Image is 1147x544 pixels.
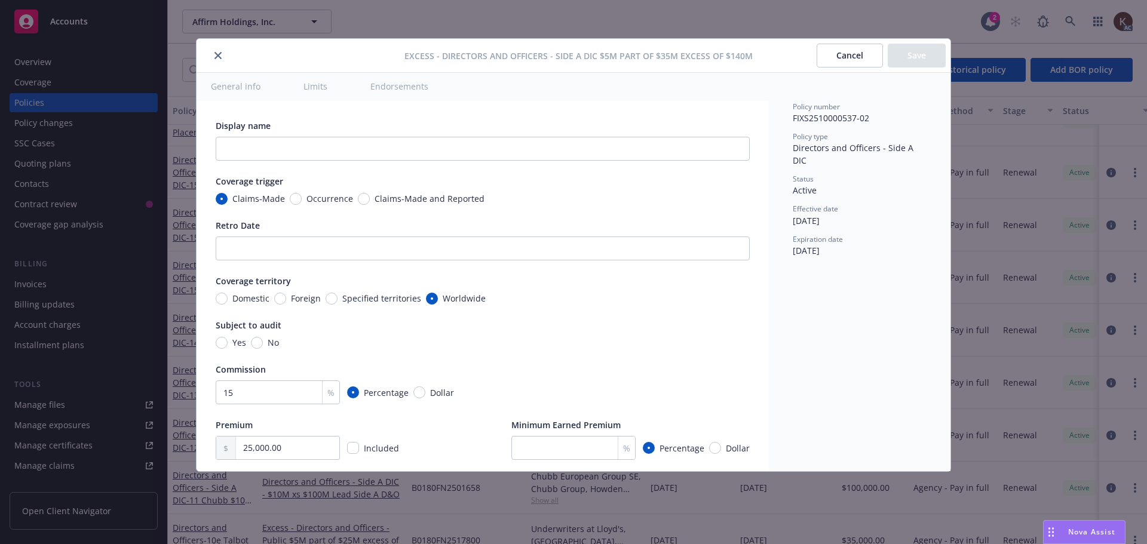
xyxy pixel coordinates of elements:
span: Policy number [793,102,840,112]
button: Nova Assist [1043,520,1125,544]
input: No [251,337,263,349]
span: Nova Assist [1068,527,1115,537]
span: Subject to audit [216,319,281,331]
input: Dollar [709,442,721,454]
input: Percentage [643,442,655,454]
input: Claims-Made and Reported [358,193,370,205]
span: Occurrence [306,192,353,205]
input: Yes [216,337,228,349]
span: [DATE] [793,245,820,256]
span: Effective date [793,204,838,214]
span: Directors and Officers - Side A DIC [793,142,916,166]
span: Dollar [430,386,454,399]
button: close [211,48,225,63]
input: Foreign [274,293,286,305]
input: Specified territories [326,293,338,305]
span: % [327,386,335,399]
span: Dollar [726,442,750,454]
button: Limits [289,73,342,100]
span: Policy type [793,131,828,142]
span: Coverage trigger [216,176,283,187]
span: Yes [232,336,246,349]
span: Retro Date [216,220,260,231]
span: Coverage territory [216,275,291,287]
span: Premium [216,419,253,431]
input: Occurrence [290,193,302,205]
input: 0.00 [236,437,339,459]
input: Dollar [413,386,425,398]
span: Included [364,442,399,454]
input: Claims-Made [216,193,228,205]
span: FIXS2510000537-02 [793,112,869,124]
input: Domestic [216,293,228,305]
span: Specified territories [342,292,421,305]
span: Domestic [232,292,269,305]
input: Worldwide [426,293,438,305]
button: General info [197,73,275,100]
button: Cancel [817,44,883,67]
span: Worldwide [443,292,486,305]
span: Active [793,185,817,196]
input: Percentage [347,386,359,398]
span: Foreign [291,292,321,305]
span: Commission [216,364,266,375]
span: Expiration date [793,234,843,244]
span: Claims-Made [232,192,285,205]
span: Excess - Directors and Officers - Side A DIC $5M part of $35M excess of $140M [404,50,753,62]
span: Status [793,174,814,184]
span: Display name [216,120,271,131]
span: Percentage [364,386,409,399]
span: [DATE] [793,215,820,226]
span: Claims-Made and Reported [375,192,484,205]
span: % [623,442,630,454]
span: No [268,336,279,349]
span: Percentage [660,442,704,454]
span: Minimum Earned Premium [511,419,621,431]
div: Drag to move [1044,521,1059,543]
button: Endorsements [356,73,443,100]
